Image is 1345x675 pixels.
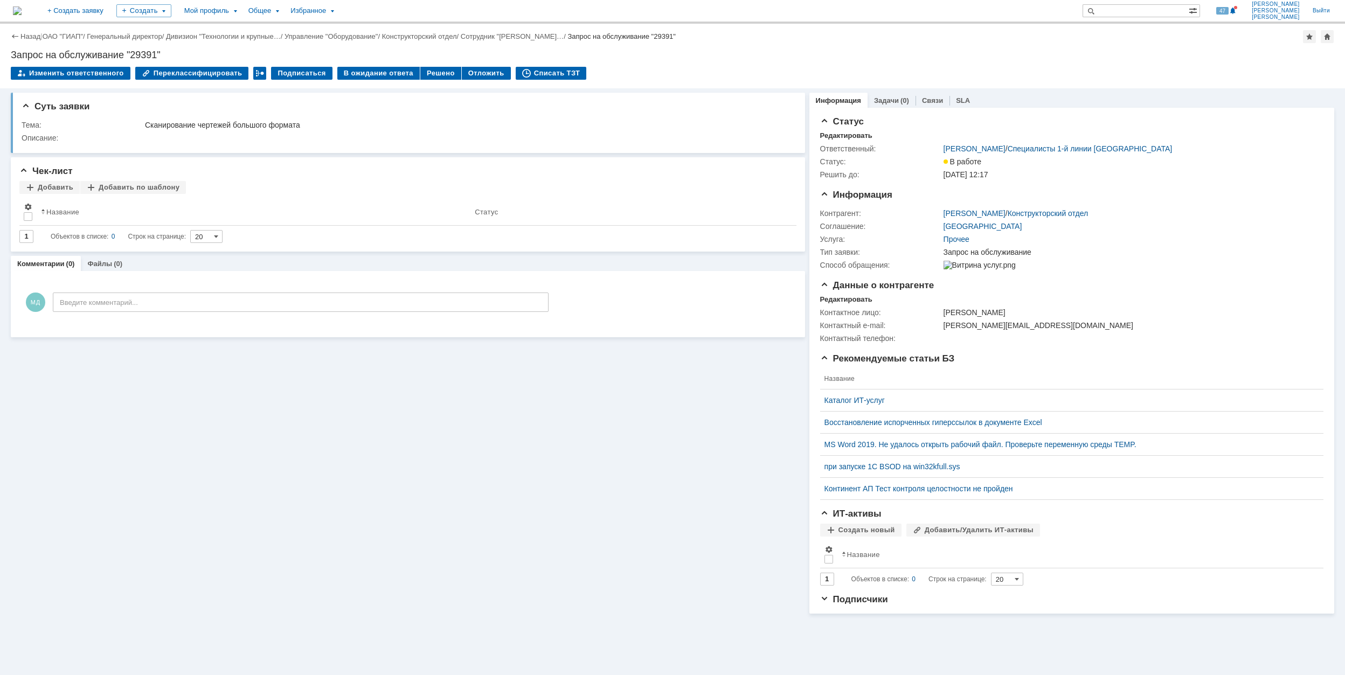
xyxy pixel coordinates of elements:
[851,575,909,583] span: Объектов в списке:
[944,308,1316,317] div: [PERSON_NAME]
[956,96,970,105] a: SLA
[820,308,941,317] div: Контактное лицо:
[820,295,872,304] div: Редактировать
[22,121,143,129] div: Тема:
[837,541,1315,568] th: Название
[461,32,568,40] div: /
[166,32,285,40] div: /
[824,484,1311,493] a: Континент АП Тест контроля целостности не пройден
[22,101,89,112] span: Суть заявки
[820,261,941,269] div: Способ обращения:
[26,293,45,312] span: МД
[820,144,941,153] div: Ответственный:
[87,260,112,268] a: Файлы
[19,166,73,176] span: Чек-лист
[944,170,988,179] span: [DATE] 12:17
[922,96,943,105] a: Связи
[944,209,1006,218] a: [PERSON_NAME]
[900,96,909,105] div: (0)
[820,509,882,519] span: ИТ-активы
[43,32,87,40] div: /
[944,248,1316,256] div: Запрос на обслуживание
[24,203,32,211] span: Настройки
[820,368,1315,389] th: Название
[944,222,1022,231] a: [GEOGRAPHIC_DATA]
[1321,30,1334,43] div: Сделать домашней страницей
[1189,5,1200,15] span: Расширенный поиск
[820,157,941,166] div: Статус:
[944,235,969,243] a: Прочее
[820,321,941,330] div: Контактный e-mail:
[944,144,1006,153] a: [PERSON_NAME]
[851,573,987,586] i: Строк на странице:
[820,131,872,140] div: Редактировать
[66,260,75,268] div: (0)
[470,198,787,226] th: Статус
[51,233,108,240] span: Объектов в списке:
[824,462,1311,471] a: при запуске 1С BSOD на win32kfull.sys
[1252,14,1300,20] span: [PERSON_NAME]
[382,32,461,40] div: /
[820,235,941,243] div: Услуга:
[824,440,1311,449] a: MS Word 2019. Не удалось открыть рабочий файл. Проверьте переменную среды TEMP.
[824,396,1311,405] a: Каталог ИТ-услуг
[820,116,864,127] span: Статус
[820,353,955,364] span: Рекомендуемые статьи БЗ
[17,260,65,268] a: Комментарии
[166,32,281,40] a: Дивизион "Технологии и крупные…
[820,190,892,200] span: Информация
[820,170,941,179] div: Решить до:
[11,50,1334,60] div: Запрос на обслуживание "29391"
[820,594,888,604] span: Подписчики
[820,248,941,256] div: Тип заявки:
[824,418,1311,427] a: Восстановление испорченных гиперссылок в документе Excel
[87,32,166,40] div: /
[1252,1,1300,8] span: [PERSON_NAME]
[145,121,786,129] div: Сканирование чертежей большого формата
[46,208,79,216] div: Название
[285,32,378,40] a: Управление "Оборудование"
[1008,209,1089,218] a: Конструкторский отдел
[944,261,1016,269] img: Витрина услуг.png
[847,551,880,559] div: Название
[112,230,115,243] div: 0
[116,4,171,17] div: Создать
[874,96,899,105] a: Задачи
[13,6,22,15] img: logo
[820,280,934,290] span: Данные о контрагенте
[51,230,186,243] i: Строк на странице:
[382,32,457,40] a: Конструкторский отдел
[912,573,916,586] div: 0
[944,157,981,166] span: В работе
[37,198,470,226] th: Название
[285,32,382,40] div: /
[40,32,42,40] div: |
[816,96,861,105] a: Информация
[1303,30,1316,43] div: Добавить в избранное
[20,32,40,40] a: Назад
[944,321,1316,330] div: [PERSON_NAME][EMAIL_ADDRESS][DOMAIN_NAME]
[824,545,833,554] span: Настройки
[461,32,564,40] a: Сотрудник "[PERSON_NAME]…
[13,6,22,15] a: Перейти на домашнюю страницу
[1252,8,1300,14] span: [PERSON_NAME]
[567,32,676,40] div: Запрос на обслуживание "29391"
[43,32,83,40] a: ОАО "ГИАП"
[820,209,941,218] div: Контрагент:
[820,222,941,231] div: Соглашение:
[1216,7,1229,15] span: 47
[253,67,266,80] div: Работа с массовостью
[114,260,122,268] div: (0)
[944,144,1173,153] div: /
[820,334,941,343] div: Контактный телефон:
[1008,144,1173,153] a: Специалисты 1-й линии [GEOGRAPHIC_DATA]
[22,134,788,142] div: Описание:
[944,209,1089,218] div: /
[475,208,498,216] div: Статус
[87,32,162,40] a: Генеральный директор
